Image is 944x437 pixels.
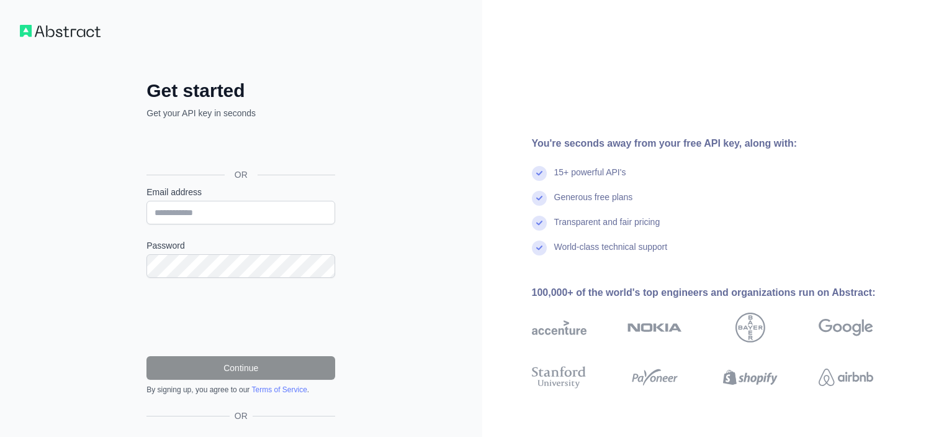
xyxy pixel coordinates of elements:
div: Generous free plans [554,191,633,216]
img: nokia [627,313,682,343]
img: accenture [532,313,587,343]
label: Password [146,239,335,252]
label: Email address [146,186,335,198]
div: Transparent and fair pricing [554,216,660,241]
div: 100,000+ of the world's top engineers and organizations run on Abstract: [532,285,913,300]
span: OR [225,168,258,181]
p: Get your API key in seconds [146,107,335,119]
iframe: Sign in with Google Button [140,133,339,160]
img: google [819,313,873,343]
div: You're seconds away from your free API key, along with: [532,136,913,151]
div: World-class technical support [554,241,668,265]
img: bayer [735,313,765,343]
img: airbnb [819,364,873,391]
img: check mark [532,241,547,255]
h2: Get started [146,80,335,102]
iframe: reCAPTCHA [146,293,335,341]
img: check mark [532,216,547,231]
img: check mark [532,191,547,206]
a: Terms of Service [251,385,307,394]
div: 15+ powerful API's [554,166,626,191]
span: OR [230,410,253,422]
img: Workflow [20,25,101,37]
img: shopify [723,364,778,391]
button: Continue [146,356,335,380]
img: stanford university [532,364,587,391]
img: payoneer [627,364,682,391]
div: By signing up, you agree to our . [146,385,335,395]
img: check mark [532,166,547,181]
